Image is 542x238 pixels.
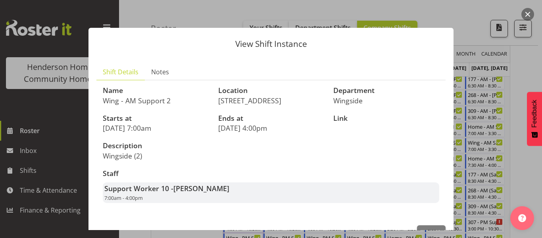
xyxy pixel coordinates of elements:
[333,96,439,105] p: Wingside
[333,87,439,95] h3: Department
[531,100,538,128] span: Feedback
[218,87,324,95] h3: Location
[173,184,229,193] span: [PERSON_NAME]
[218,114,324,122] h3: Ends at
[104,194,143,201] span: 7:00am - 4:00pm
[103,114,209,122] h3: Starts at
[103,170,439,178] h3: Staff
[103,124,209,132] p: [DATE] 7:00am
[103,67,138,77] span: Shift Details
[103,87,209,95] h3: Name
[333,114,439,122] h3: Link
[527,92,542,146] button: Feedback - Show survey
[518,214,526,222] img: help-xxl-2.png
[103,151,266,160] p: Wingside (2)
[218,124,324,132] p: [DATE] 4:00pm
[218,96,324,105] p: [STREET_ADDRESS]
[103,96,209,105] p: Wing - AM Support 2
[103,142,266,150] h3: Description
[96,40,446,48] p: View Shift Instance
[104,184,229,193] strong: Support Worker 10 -
[151,67,169,77] span: Notes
